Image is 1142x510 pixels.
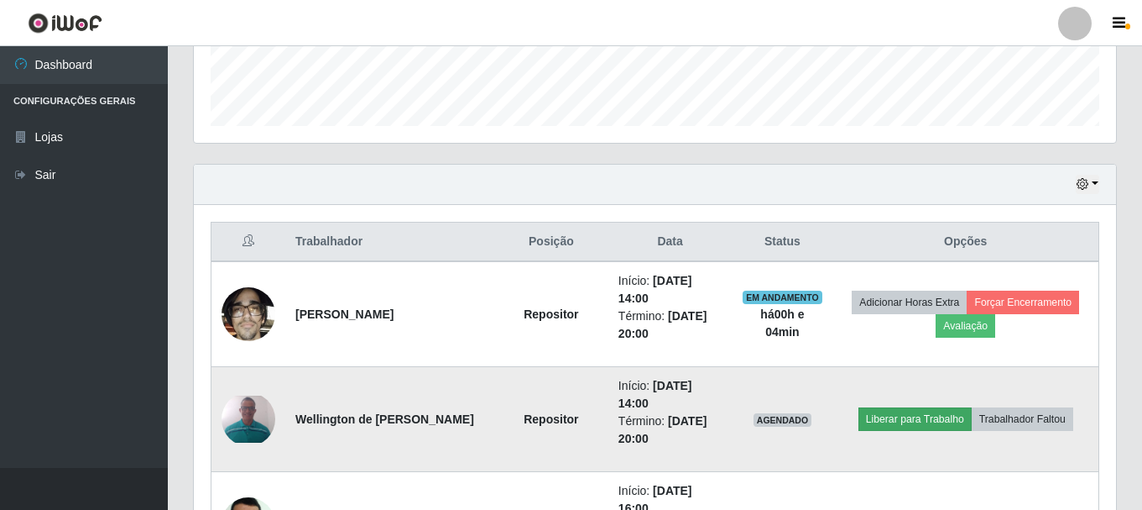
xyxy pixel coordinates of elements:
th: Trabalhador [285,223,494,262]
strong: Repositor [524,308,578,321]
img: CoreUI Logo [28,13,102,34]
button: Trabalhador Faltou [972,407,1073,431]
li: Início: [618,377,722,413]
button: Avaliação [936,314,995,338]
strong: Wellington de [PERSON_NAME] [295,413,474,426]
button: Adicionar Horas Extra [852,291,967,314]
button: Liberar para Trabalho [858,407,972,431]
span: EM ANDAMENTO [743,291,822,304]
img: 1748926864127.jpeg [222,278,275,350]
th: Status [732,223,832,262]
li: Início: [618,272,722,308]
strong: Repositor [524,413,578,426]
th: Opções [832,223,1098,262]
img: 1724302399832.jpeg [222,396,275,443]
li: Término: [618,413,722,448]
th: Data [608,223,733,262]
button: Forçar Encerramento [967,291,1079,314]
span: AGENDADO [754,413,812,427]
li: Término: [618,308,722,343]
th: Posição [494,223,608,262]
time: [DATE] 14:00 [618,379,692,410]
time: [DATE] 14:00 [618,274,692,305]
strong: [PERSON_NAME] [295,308,394,321]
strong: há 00 h e 04 min [760,308,804,339]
